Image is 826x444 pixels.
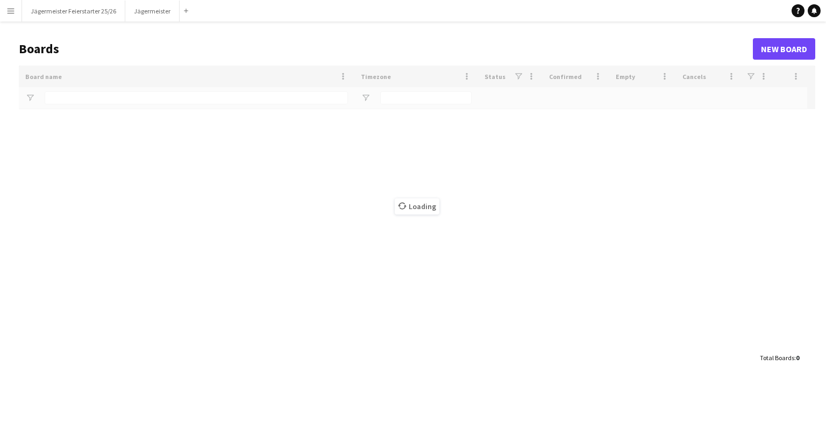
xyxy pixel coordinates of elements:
[796,354,799,362] span: 0
[753,38,815,60] a: New Board
[19,41,753,57] h1: Boards
[760,347,799,368] div: :
[125,1,180,22] button: Jägermeister
[760,354,794,362] span: Total Boards
[22,1,125,22] button: Jägermeister Feierstarter 25/26
[395,198,439,214] span: Loading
